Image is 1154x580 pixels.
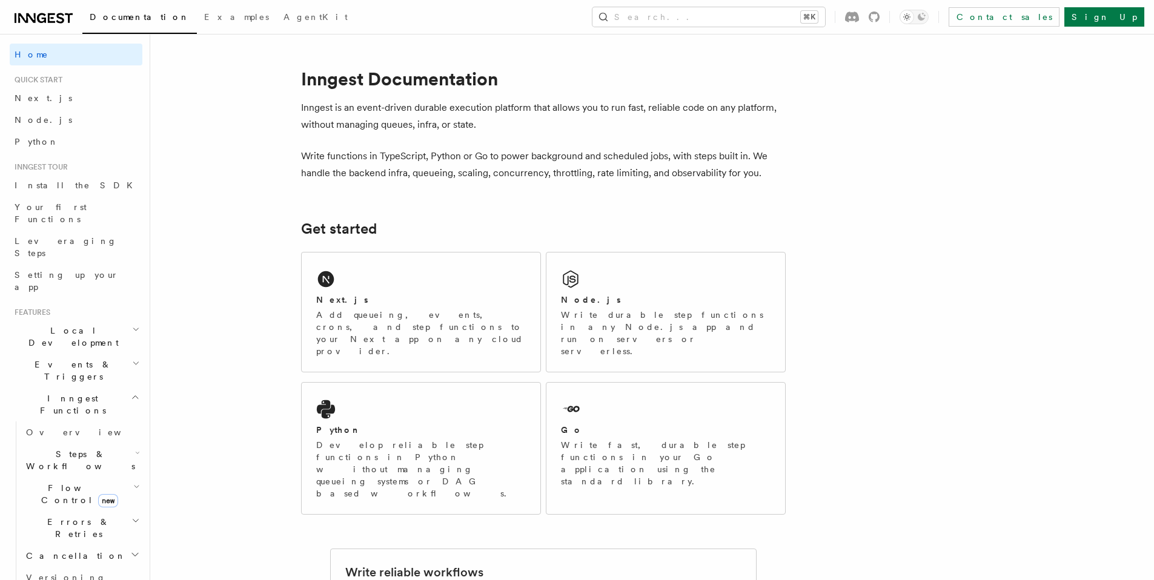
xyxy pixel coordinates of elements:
a: Sign Up [1064,7,1144,27]
span: Your first Functions [15,202,87,224]
a: Install the SDK [10,174,142,196]
button: Search...⌘K [592,7,825,27]
a: Node.jsWrite durable step functions in any Node.js app and run on servers or serverless. [546,252,786,372]
h2: Next.js [316,294,368,306]
span: Cancellation [21,550,126,562]
h2: Go [561,424,583,436]
button: Cancellation [21,545,142,567]
span: Overview [26,427,151,437]
a: Your first Functions [10,196,142,230]
a: PythonDevelop reliable step functions in Python without managing queueing systems or DAG based wo... [301,382,541,515]
span: Flow Control [21,482,133,506]
a: Setting up your app [10,264,142,298]
span: Examples [204,12,269,22]
a: Leveraging Steps [10,230,142,264]
p: Write durable step functions in any Node.js app and run on servers or serverless. [561,309,771,357]
p: Write functions in TypeScript, Python or Go to power background and scheduled jobs, with steps bu... [301,148,786,182]
a: GoWrite fast, durable step functions in your Go application using the standard library. [546,382,786,515]
a: Node.js [10,109,142,131]
button: Errors & Retries [21,511,142,545]
span: Quick start [10,75,62,85]
a: Documentation [82,4,197,34]
button: Inngest Functions [10,387,142,421]
h1: Inngest Documentation [301,68,786,90]
button: Toggle dark mode [900,10,929,24]
span: Steps & Workflows [21,448,135,472]
a: Overview [21,421,142,443]
span: Features [10,308,50,317]
a: Home [10,44,142,65]
button: Steps & Workflows [21,443,142,477]
span: Errors & Retries [21,516,131,540]
a: Python [10,131,142,153]
span: Install the SDK [15,180,140,190]
h2: Python [316,424,361,436]
a: Contact sales [949,7,1059,27]
p: Inngest is an event-driven durable execution platform that allows you to run fast, reliable code ... [301,99,786,133]
span: Setting up your app [15,270,119,292]
span: Documentation [90,12,190,22]
p: Write fast, durable step functions in your Go application using the standard library. [561,439,771,487]
a: Next.jsAdd queueing, events, crons, and step functions to your Next app on any cloud provider. [301,252,541,372]
span: Next.js [15,93,72,103]
span: Inngest tour [10,162,68,172]
span: Leveraging Steps [15,236,117,258]
p: Develop reliable step functions in Python without managing queueing systems or DAG based workflows. [316,439,526,499]
span: Python [15,137,59,147]
span: Home [15,48,48,61]
a: Next.js [10,87,142,109]
a: AgentKit [276,4,355,33]
a: Get started [301,220,377,237]
span: new [98,494,118,507]
h2: Node.js [561,294,621,306]
span: Inngest Functions [10,392,131,417]
p: Add queueing, events, crons, and step functions to your Next app on any cloud provider. [316,309,526,357]
span: Events & Triggers [10,358,132,383]
kbd: ⌘K [801,11,818,23]
span: Local Development [10,325,132,349]
span: AgentKit [284,12,348,22]
button: Flow Controlnew [21,477,142,511]
a: Examples [197,4,276,33]
button: Local Development [10,320,142,354]
span: Node.js [15,115,72,125]
button: Events & Triggers [10,354,142,387]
